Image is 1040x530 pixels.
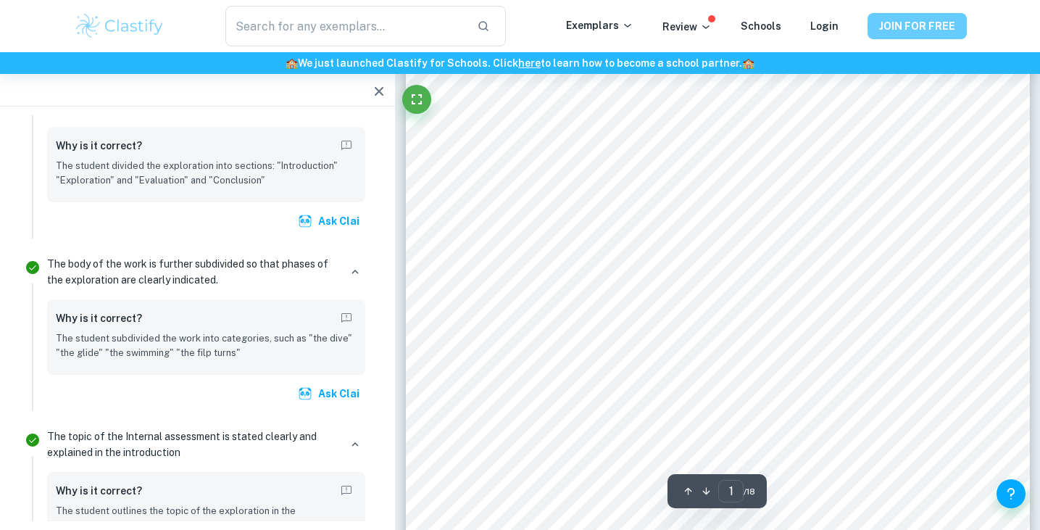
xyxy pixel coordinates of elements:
[742,57,754,69] span: 🏫
[810,20,839,32] a: Login
[741,20,781,32] a: Schools
[298,386,312,401] img: clai.svg
[295,381,365,407] button: Ask Clai
[47,256,339,288] p: The body of the work is further subdivided so that phases of the exploration are clearly indicated.
[56,310,142,326] h6: Why is it correct?
[47,428,339,460] p: The topic of the Internal assessment is stated clearly and explained in the introduction
[662,19,712,35] p: Review
[744,485,755,498] span: / 18
[402,85,431,114] button: Fullscreen
[3,55,1037,71] h6: We just launched Clastify for Schools. Click to learn how to become a school partner.
[868,13,967,39] button: JOIN FOR FREE
[24,431,41,449] svg: Correct
[56,138,142,154] h6: Why is it correct?
[336,308,357,328] button: Report mistake/confusion
[997,479,1026,508] button: Help and Feedback
[566,17,633,33] p: Exemplars
[225,6,465,46] input: Search for any exemplars...
[336,136,357,156] button: Report mistake/confusion
[56,159,357,189] p: The student divided the exploration into sections: "Introduction" "Exploration" and "Evaluation" ...
[336,481,357,501] button: Report mistake/confusion
[298,214,312,228] img: clai.svg
[24,259,41,276] svg: Correct
[74,12,166,41] img: Clastify logo
[518,57,541,69] a: here
[56,331,357,361] p: The student subdivided the work into categories, such as "the dive" "the glide" "the swimming" "t...
[295,208,365,234] button: Ask Clai
[286,57,298,69] span: 🏫
[56,483,142,499] h6: Why is it correct?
